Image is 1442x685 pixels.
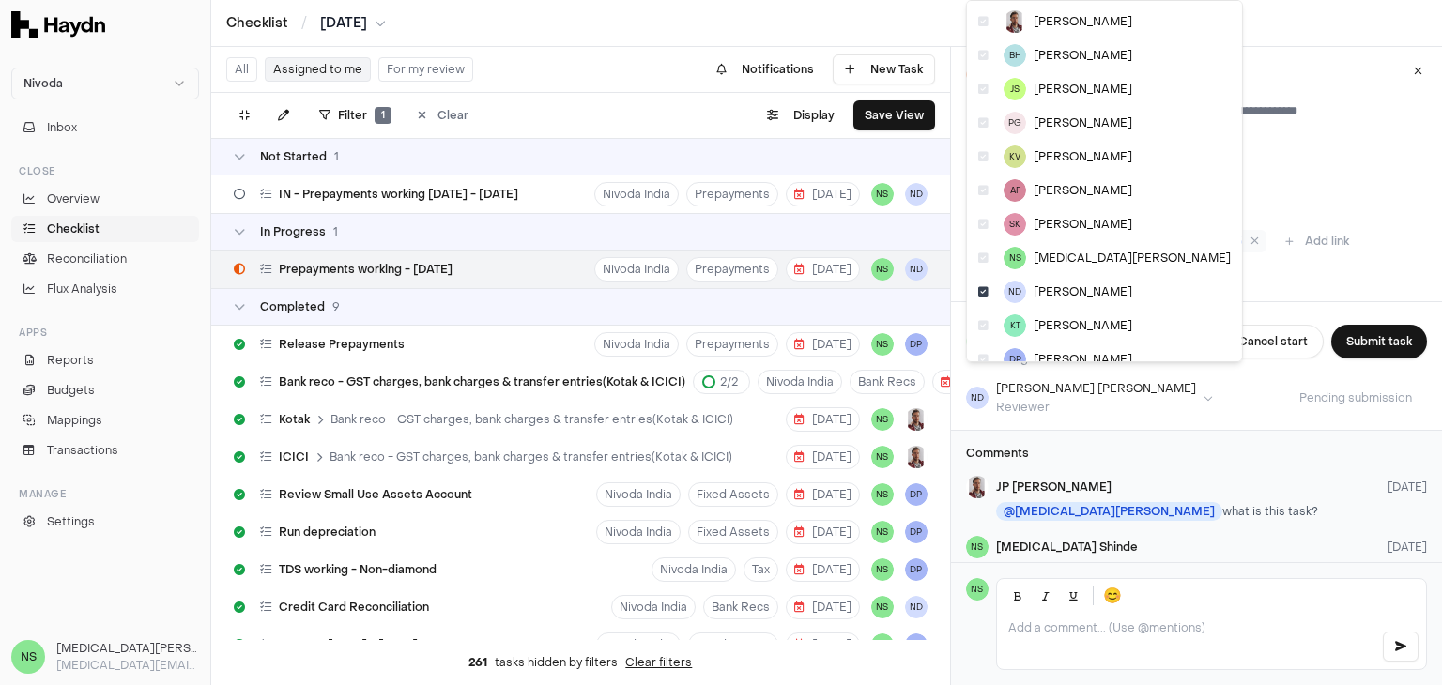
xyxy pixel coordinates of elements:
[1004,213,1026,236] span: SK
[1034,318,1132,333] span: [PERSON_NAME]
[1004,179,1026,202] span: AF
[1034,82,1132,97] span: [PERSON_NAME]
[1034,48,1132,63] span: [PERSON_NAME]
[1004,314,1026,337] span: KT
[1034,284,1132,299] span: [PERSON_NAME]
[1034,149,1132,164] span: [PERSON_NAME]
[1004,78,1026,100] span: JS
[1034,115,1132,130] span: [PERSON_NAME]
[1034,251,1231,266] span: [MEDICAL_DATA][PERSON_NAME]
[1004,247,1026,269] span: NS
[1034,183,1132,198] span: [PERSON_NAME]
[1004,348,1026,371] span: DP
[1004,10,1026,33] img: JP Smit
[1004,112,1026,134] span: PG
[1004,44,1026,67] span: BH
[1034,217,1132,232] span: [PERSON_NAME]
[1034,352,1132,367] span: [PERSON_NAME]
[1004,145,1026,168] span: KV
[1004,281,1026,303] span: ND
[1034,14,1132,29] span: [PERSON_NAME]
